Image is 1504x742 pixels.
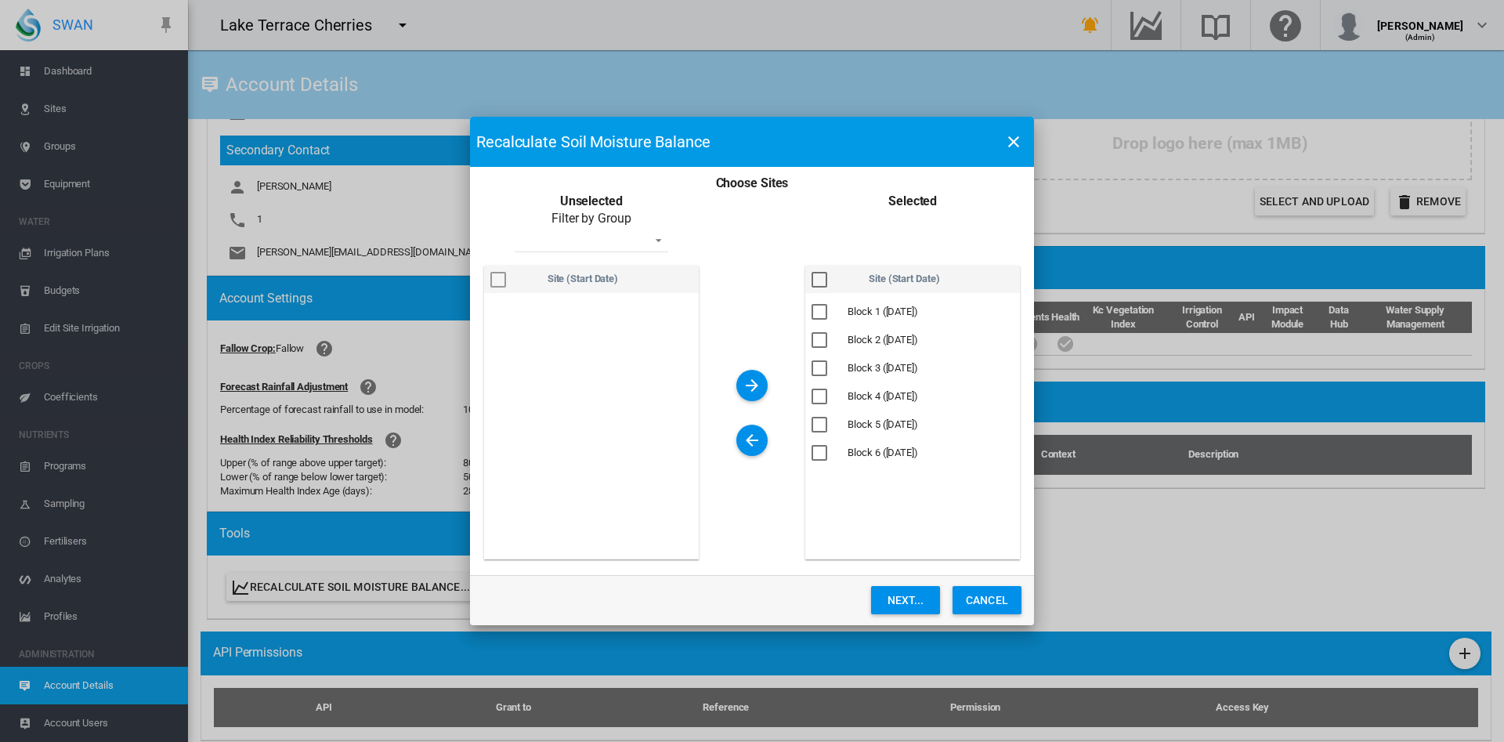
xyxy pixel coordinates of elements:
div: Recalculate Soil Moisture Balance [476,131,710,153]
span: Selected [888,194,937,208]
span: Filter by Group [551,211,631,226]
th: Site (Start Date) [548,266,699,292]
th: Site (Start Date) [869,266,1020,292]
td: Block 1 ([DATE]) [841,298,924,326]
td: Block 3 ([DATE]) [841,354,924,382]
td: Block 5 ([DATE]) [841,411,924,439]
td: Block 6 ([DATE]) [841,439,924,467]
md-icon: icon-arrow-right [743,376,761,395]
md-icon: icon-close [1004,132,1023,151]
span: Unselected [560,194,623,208]
button: icon-arrow-left [736,425,768,456]
td: Block 4 ([DATE]) [841,382,924,411]
td: Block 2 ([DATE]) [841,326,924,354]
button: icon-arrow-right [736,370,768,401]
span: Choose Sites [716,176,789,190]
button: Cancel [953,586,1021,614]
button: icon-close [998,126,1029,157]
md-dialog: Choose Sites ... [470,117,1034,624]
button: Next... [871,586,940,614]
md-icon: icon-arrow-left [743,431,761,450]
